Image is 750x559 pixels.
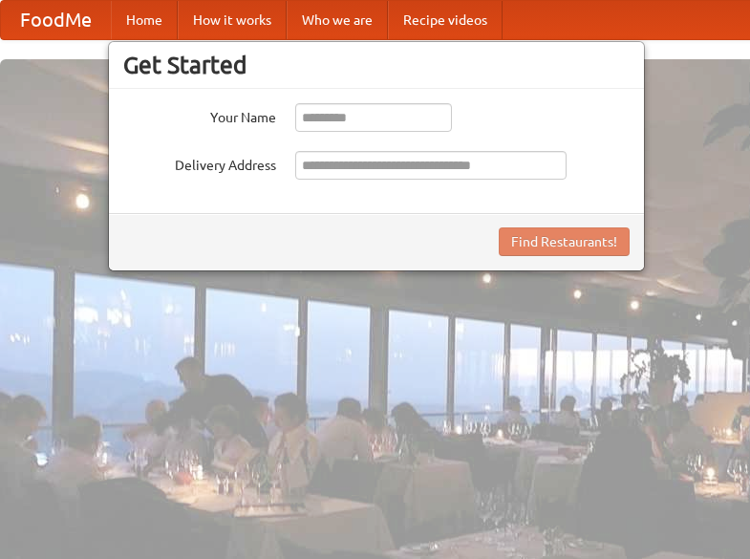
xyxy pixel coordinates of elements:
[1,1,111,39] a: FoodMe
[111,1,178,39] a: Home
[123,103,276,127] label: Your Name
[499,227,630,256] button: Find Restaurants!
[287,1,388,39] a: Who we are
[123,51,630,79] h3: Get Started
[178,1,287,39] a: How it works
[388,1,503,39] a: Recipe videos
[123,151,276,175] label: Delivery Address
